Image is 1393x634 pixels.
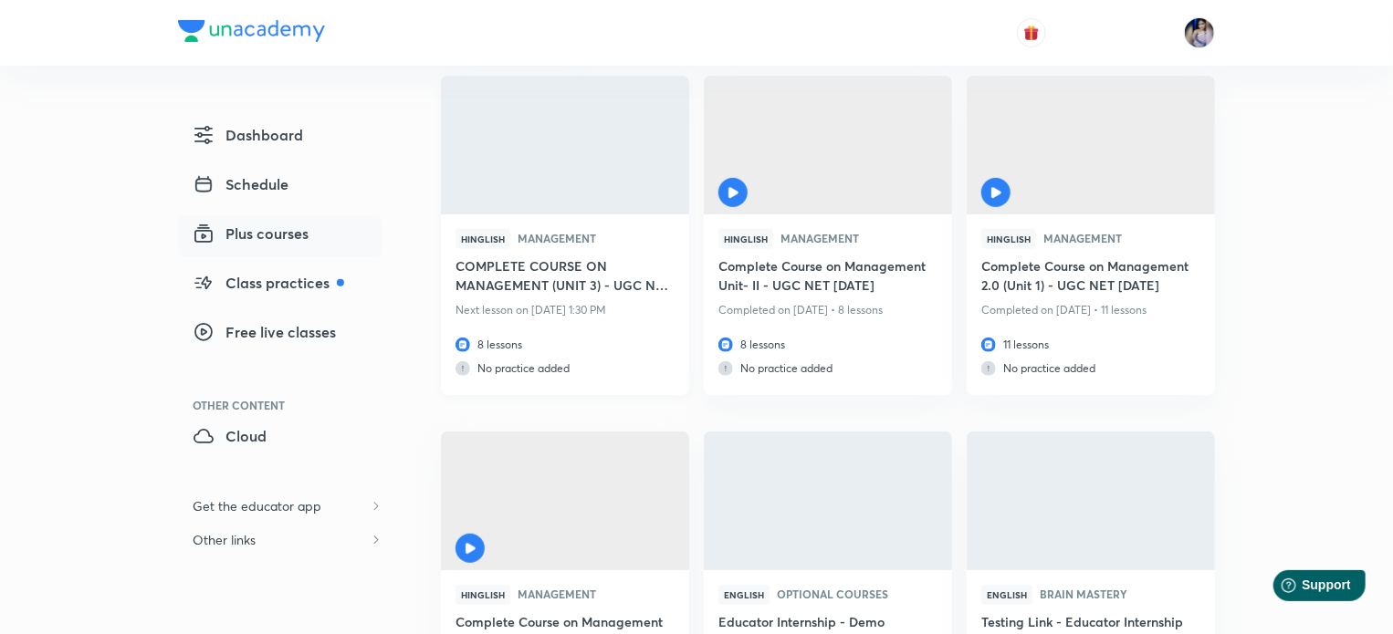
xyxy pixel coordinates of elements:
[1023,25,1040,41] img: avatar
[777,588,895,599] span: Optional Courses
[981,361,996,376] img: practice
[1040,588,1135,599] span: Brain Mastery
[1032,588,1127,601] a: Brain Mastery
[718,361,733,376] img: practice
[456,229,510,249] span: Hinglish
[193,223,309,244] span: Plus courses
[770,588,888,601] a: Optional Courses
[178,489,336,523] h6: Get the educator app
[780,233,866,244] span: Management
[193,425,267,447] span: Cloud
[456,298,675,322] p: Next lesson on [DATE] 1:30 PM
[704,76,952,214] a: Thumbnail
[441,431,689,570] a: Thumbnail
[967,431,1215,570] a: Thumbnail
[1231,563,1373,614] iframe: Help widget launcher
[193,321,336,343] span: Free live classes
[178,20,325,42] img: Company Logo
[718,357,937,380] p: No practice added
[718,229,773,249] span: Hinglish
[967,76,1215,214] a: Thumbnail
[456,333,675,357] p: 8 lessons
[178,117,382,159] a: Dashboard
[964,430,1217,571] img: Thumbnail
[981,357,1200,380] p: No practice added
[718,333,937,357] p: 8 lessons
[178,314,382,356] a: Free live classes
[718,585,770,605] span: English
[441,76,689,214] a: Thumbnail
[178,166,382,208] a: Schedule
[1017,18,1046,47] button: avatar
[1036,233,1122,245] a: Management
[193,124,303,146] span: Dashboard
[1043,233,1129,244] span: Management
[193,173,288,195] span: Schedule
[178,20,325,47] a: Company Logo
[510,588,596,601] a: Management
[981,338,996,352] img: lesson
[178,523,270,556] h6: Other links
[981,333,1200,357] p: 11 lessons
[718,338,733,352] img: lesson
[981,298,1200,322] p: Completed on [DATE] • 11 lessons
[1184,17,1215,48] img: Tanya Gautam
[518,233,603,244] span: Management
[178,215,382,257] a: Plus courses
[193,272,344,294] span: Class practices
[701,430,954,571] img: Thumbnail
[193,400,382,411] div: Other Content
[718,298,937,322] p: Completed on [DATE] • 8 lessons
[718,256,937,298] a: Complete Course on Management Unit- II - UGC NET [DATE]
[981,229,1036,249] span: Hinglish
[456,585,510,605] span: Hinglish
[518,588,603,599] span: Management
[773,233,859,245] a: Management
[456,361,470,376] img: practice
[981,585,1032,605] span: English
[456,256,675,298] a: COMPLETE COURSE ON MANAGEMENT (UNIT 3) - UGC NET [DATE]
[438,74,691,215] img: Thumbnail
[178,265,382,307] a: Class practices
[510,233,596,245] a: Management
[704,431,952,570] a: Thumbnail
[981,256,1200,298] a: Complete Course on Management 2.0 (Unit 1) - UGC NET [DATE]
[178,418,382,460] a: Cloud
[456,338,470,352] img: lesson
[456,357,675,380] p: No practice added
